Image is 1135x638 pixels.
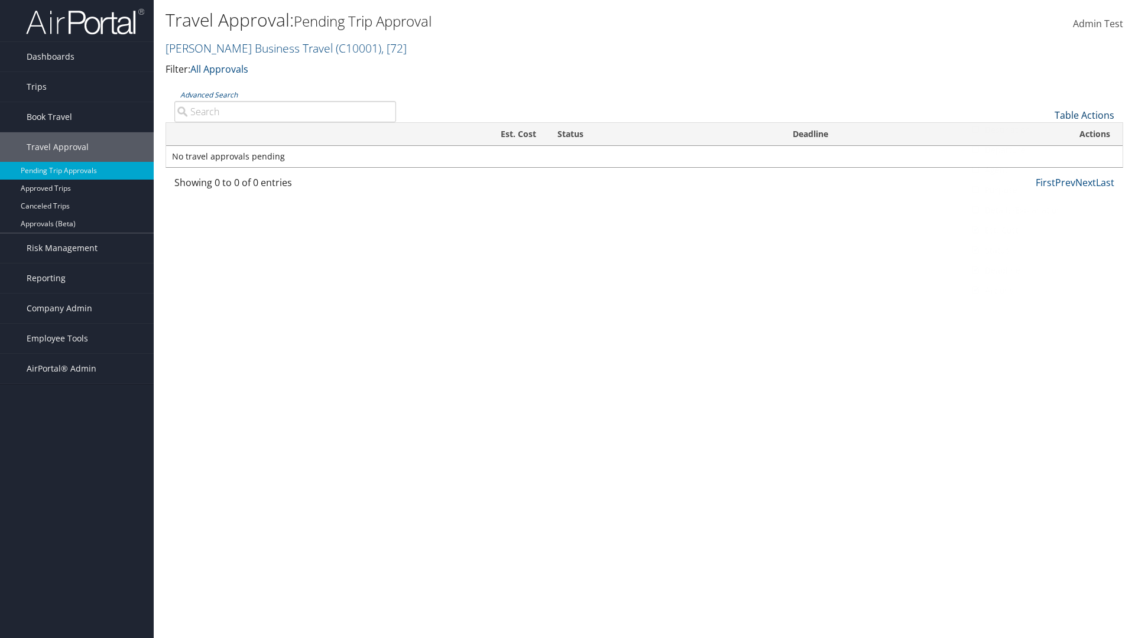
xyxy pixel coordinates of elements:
span: Company Admin [27,294,92,323]
span: Reporting [27,263,66,293]
a: Actions [967,281,1123,301]
a: Est. Cost [967,220,1123,240]
span: Employee Tools [27,324,88,353]
a: Destination [967,120,1123,140]
a: Details/Explanation [967,200,1123,220]
span: Risk Management [27,233,98,263]
span: Travel Approval [27,132,89,162]
a: Agent [967,160,1123,180]
span: Trips [27,72,47,102]
a: Purpose [967,180,1123,200]
a: Status [967,240,1123,261]
span: Dashboards [27,42,74,71]
span: AirPortal® Admin [27,354,96,383]
a: Deadline [967,261,1123,281]
a: Departure [967,140,1123,160]
img: airportal-logo.png [26,8,144,35]
span: Book Travel [27,102,72,132]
